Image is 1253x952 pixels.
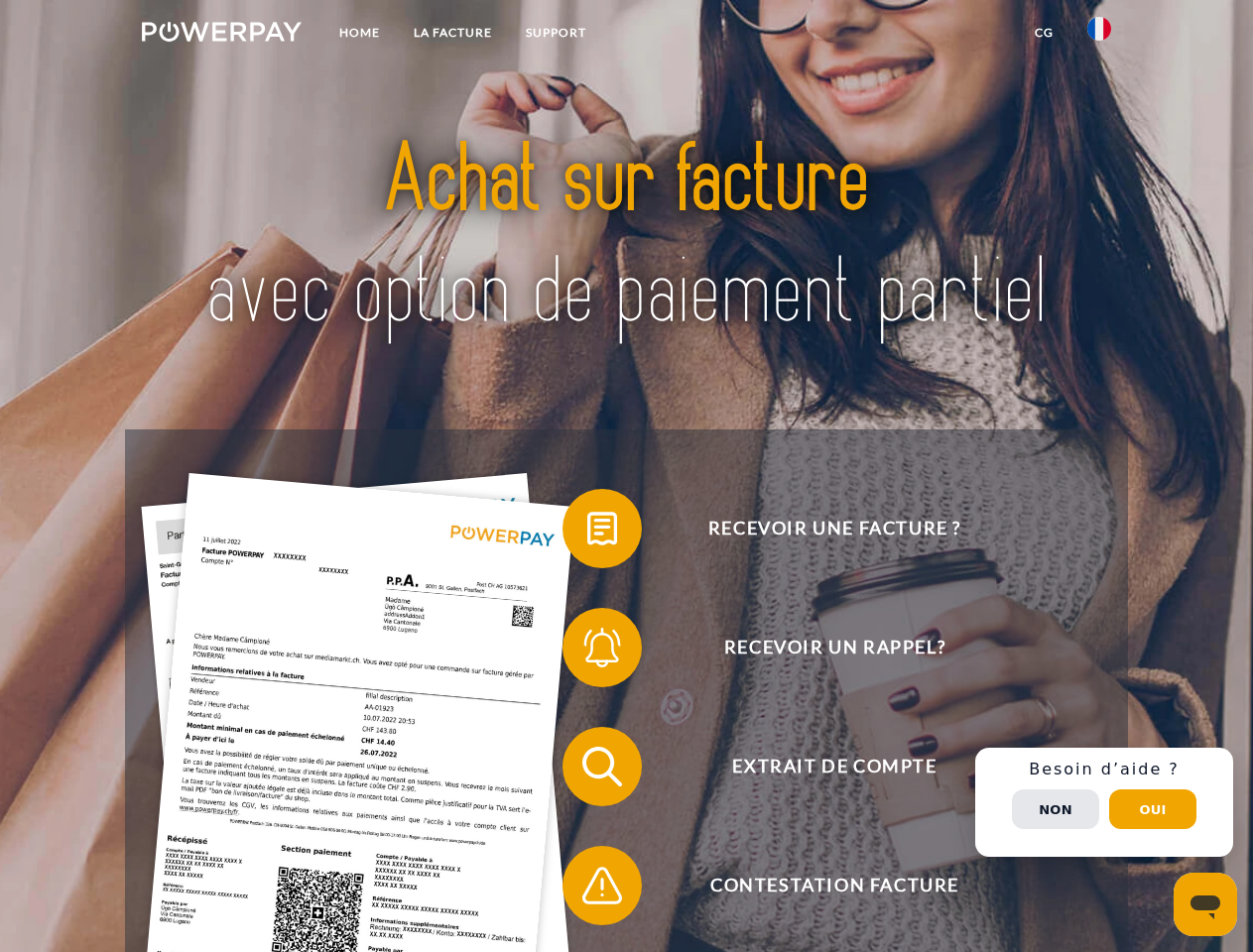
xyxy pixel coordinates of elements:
button: Contestation Facture [563,846,1078,925]
div: Schnellhilfe [975,748,1233,857]
iframe: Bouton de lancement de la fenêtre de messagerie [1174,873,1237,936]
img: qb_bill.svg [577,504,627,553]
img: title-powerpay_fr.svg [189,95,1064,380]
span: Contestation Facture [591,846,1077,925]
span: Recevoir un rappel? [591,608,1077,687]
a: CG [1018,15,1070,51]
span: Extrait de compte [591,727,1077,806]
button: Recevoir un rappel? [563,608,1078,687]
span: Recevoir une facture ? [591,489,1077,568]
button: Oui [1109,789,1196,829]
button: Extrait de compte [563,727,1078,806]
button: Recevoir une facture ? [563,489,1078,568]
img: qb_warning.svg [577,861,627,910]
a: LA FACTURE [397,15,509,51]
a: Home [322,15,397,51]
img: qb_bell.svg [577,623,627,672]
h3: Besoin d’aide ? [987,760,1221,779]
button: Non [1012,789,1099,829]
img: fr [1087,17,1111,41]
a: Support [509,15,603,51]
img: logo-powerpay-white.svg [142,22,302,42]
img: qb_search.svg [577,742,627,791]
